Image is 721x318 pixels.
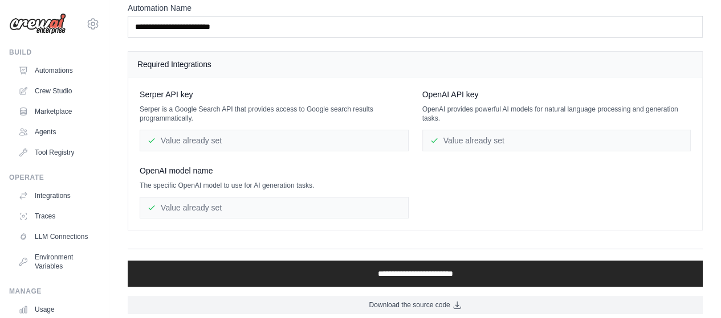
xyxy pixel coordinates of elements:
a: Crew Studio [14,82,100,100]
span: OpenAI API key [422,89,479,100]
h4: Required Integrations [137,59,693,70]
div: Operate [9,173,100,182]
a: Automations [14,61,100,80]
a: Download the source code [128,296,703,314]
a: Environment Variables [14,248,100,275]
div: Value already set [140,197,409,218]
p: The specific OpenAI model to use for AI generation tasks. [140,181,409,190]
a: Tool Registry [14,143,100,162]
div: Value already set [422,130,691,151]
a: Marketplace [14,102,100,121]
div: Value already set [140,130,409,151]
a: Agents [14,123,100,141]
a: Integrations [14,187,100,205]
span: Serper API key [140,89,193,100]
label: Automation Name [128,2,703,14]
p: OpenAI provides powerful AI models for natural language processing and generation tasks. [422,105,691,123]
span: Download the source code [369,300,450,309]
a: Traces [14,207,100,225]
p: Serper is a Google Search API that provides access to Google search results programmatically. [140,105,409,123]
a: LLM Connections [14,228,100,246]
img: Logo [9,13,66,35]
span: OpenAI model name [140,165,213,176]
div: Build [9,48,100,57]
div: Manage [9,287,100,296]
